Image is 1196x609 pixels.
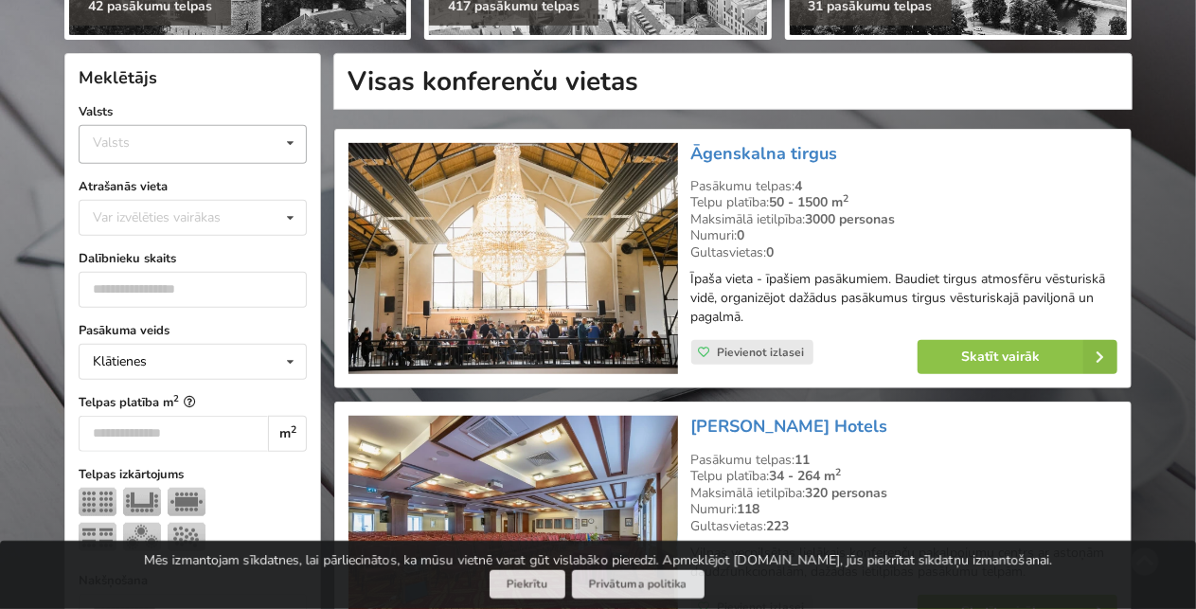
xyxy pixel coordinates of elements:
[93,134,130,151] div: Valsts
[79,393,307,412] label: Telpas platība m
[79,249,307,268] label: Dalībnieku skaits
[844,191,849,206] sup: 2
[691,270,1117,327] p: Īpaša vieta - īpašiem pasākumiem. Baudiet tirgus atmosfēru vēsturiskā vidē, organizējot dažādus p...
[291,422,296,437] sup: 2
[572,570,705,600] a: Privātuma politika
[806,484,888,502] strong: 320 personas
[691,142,838,165] a: Āgenskalna tirgus
[79,523,116,551] img: Klase
[770,467,842,485] strong: 34 - 264 m
[79,66,157,89] span: Meklētājs
[123,523,161,551] img: Bankets
[79,321,307,340] label: Pasākuma veids
[806,210,896,228] strong: 3000 personas
[173,392,179,404] sup: 2
[79,488,116,516] img: Teātris
[691,518,1117,535] div: Gultasvietas:
[691,194,1117,211] div: Telpu platība:
[918,340,1117,374] a: Skatīt vairāk
[738,226,745,244] strong: 0
[88,206,263,228] div: Var izvēlēties vairākas
[691,178,1117,195] div: Pasākumu telpas:
[123,488,161,516] img: U-Veids
[767,243,775,261] strong: 0
[691,415,888,438] a: [PERSON_NAME] Hotels
[691,485,1117,502] div: Maksimālā ietilpība:
[691,244,1117,261] div: Gultasvietas:
[836,465,842,479] sup: 2
[79,102,307,121] label: Valsts
[691,227,1117,244] div: Numuri:
[767,517,790,535] strong: 223
[93,355,147,368] div: Klātienes
[691,501,1117,518] div: Numuri:
[168,488,205,516] img: Sapulce
[168,523,205,551] img: Pieņemšana
[691,211,1117,228] div: Maksimālā ietilpība:
[795,451,811,469] strong: 11
[348,143,677,375] img: Neierastas vietas | Rīga | Āgenskalna tirgus
[770,193,849,211] strong: 50 - 1500 m
[490,570,565,600] button: Piekrītu
[268,416,307,452] div: m
[79,177,307,196] label: Atrašanās vieta
[691,452,1117,469] div: Pasākumu telpas:
[717,345,804,360] span: Pievienot izlasei
[79,465,307,484] label: Telpas izkārtojums
[738,500,760,518] strong: 118
[795,177,803,195] strong: 4
[333,53,1133,110] h1: Visas konferenču vietas
[691,468,1117,485] div: Telpu platība:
